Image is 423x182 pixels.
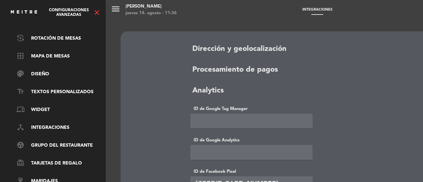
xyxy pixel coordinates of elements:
i: group_work [17,141,24,149]
span: Configuraciones avanzadas [45,8,93,17]
i: device_hub [17,123,24,131]
i: text_fields [17,88,24,95]
a: Textos Personalizados [17,88,102,96]
i: card_giftcard [17,159,24,167]
i: palette [17,70,24,78]
a: Diseño [17,70,102,78]
a: Rotación de Mesas [17,35,102,43]
a: Tarjetas de regalo [17,160,102,167]
a: Grupo del restaurante [17,142,102,150]
i: flip_camera_android [17,34,24,42]
a: Widget [17,106,102,114]
a: Integraciones [17,124,102,132]
a: Mapa de mesas [17,53,102,60]
i: phonelink [17,105,24,113]
img: MEITRE [10,10,38,15]
i: border_all [17,52,24,60]
i: close [93,9,101,17]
